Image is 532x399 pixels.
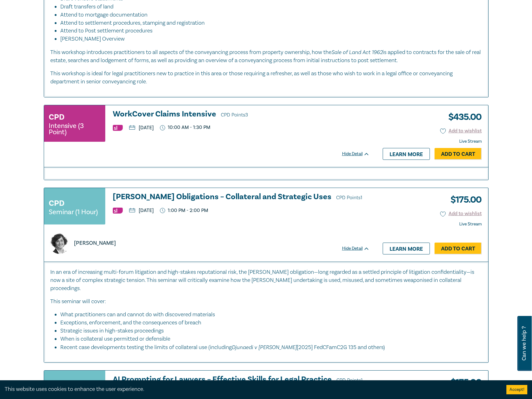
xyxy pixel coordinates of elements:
p: 1:00 PM - 2:00 PM [160,208,208,214]
p: This seminar will cover: [50,298,482,306]
strong: Live Stream [459,139,482,144]
p: [DATE] [129,125,154,130]
a: Learn more [383,243,430,254]
h3: $ 175.00 [446,193,482,207]
div: Hide Detail [342,245,376,252]
li: Strategic issues in high-stakes proceedings [60,327,476,335]
img: https://s3.ap-southeast-2.amazonaws.com/leo-cussen-store-production-content/Contacts/Nawaar%20Has... [49,233,70,254]
h3: $ 435.00 [444,110,482,124]
p: [PERSON_NAME] [74,239,116,247]
li: Attend to mortgage documentation [60,11,476,19]
small: Seminar (1 Hour) [49,209,98,215]
h3: AI Prompting for Lawyers – Effective Skills for Legal Practice [113,375,370,385]
a: Add to Cart [435,148,482,160]
h3: WorkCover Claims Intensive [113,110,370,119]
span: CPD Points 1 [336,377,363,383]
a: Learn more [383,148,430,160]
p: This workshop introduces practitioners to all aspects of the conveyancing process from property o... [50,48,482,65]
li: Recent case developments testing the limits of collateral use (including [2025] FedCFamC2G 135 an... [60,343,482,352]
li: When is collateral use permitted or defensible [60,335,476,343]
a: [PERSON_NAME] Obligations – Collateral and Strategic Uses CPD Points1 [113,193,370,202]
button: Accept cookies [506,385,527,394]
a: WorkCover Claims Intensive CPD Points3 [113,110,370,119]
p: 10:00 AM - 1:30 PM [160,125,211,131]
h3: CPD [49,198,64,209]
small: Intensive (3 Point) [49,123,101,135]
button: Add to wishlist [440,127,482,135]
h3: CPD [49,111,64,123]
em: Sale of Land Act 1962 [331,49,383,55]
li: Attend to Post settlement procedures [60,27,476,35]
img: Substantive Law [113,208,123,214]
h3: [PERSON_NAME] Obligations – Collateral and Strategic Uses [113,193,370,202]
span: Can we help ? [521,320,527,367]
div: This website uses cookies to enhance the user experience. [5,385,497,393]
li: [PERSON_NAME] Overview [60,35,482,43]
li: What practitioners can and cannot do with discovered materials [60,311,476,319]
strong: Live Stream [459,221,482,227]
div: Hide Detail [342,151,376,157]
li: Attend to settlement procedures, stamping and registration [60,19,476,27]
span: CPD Points 1 [336,195,362,201]
img: Substantive Law [113,125,123,131]
button: Add to wishlist [440,210,482,217]
span: CPD Points 3 [221,112,248,118]
p: [DATE] [129,208,154,213]
p: In an era of increasing multi-forum litigation and high-stakes reputational risk, the [PERSON_NAM... [50,268,482,293]
h3: $ 175.00 [446,375,482,390]
li: Draft transfers of land [60,3,476,11]
p: This workshop is ideal for legal practitioners new to practice in this area or those requiring a ... [50,70,482,86]
a: Add to Cart [435,243,482,254]
em: Djunaedi v [PERSON_NAME] [232,344,297,350]
li: Exceptions, enforcement, and the consequences of breach [60,319,476,327]
a: AI Prompting for Lawyers – Effective Skills for Legal Practice CPD Points1 [113,375,370,385]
